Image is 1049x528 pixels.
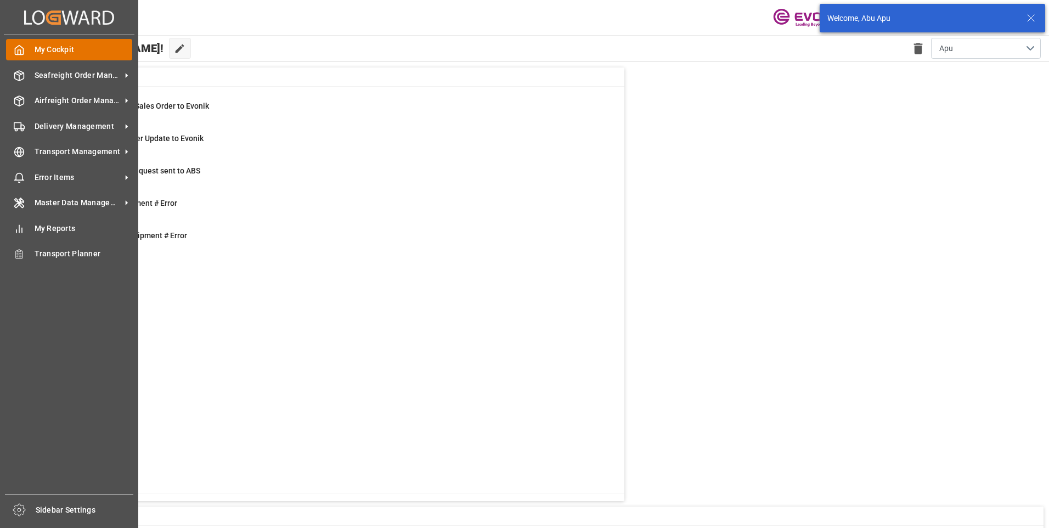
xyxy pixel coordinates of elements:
span: Seafreight Order Management [35,70,121,81]
a: My Cockpit [6,39,132,60]
a: 0Error on Initial Sales Order to EvonikShipment [57,100,611,123]
span: Error on Initial Sales Order to Evonik [84,102,209,110]
a: 1Pending Bkg Request sent to ABSShipment [57,165,611,188]
span: Airfreight Order Management [35,95,121,106]
span: Pending Bkg Request sent to ABS [84,166,200,175]
span: Error Sales Order Update to Evonik [84,134,204,143]
span: Sidebar Settings [36,504,134,516]
span: Hello [PERSON_NAME]! [46,38,163,59]
span: Transport Planner [35,248,133,260]
span: Error Items [35,172,121,183]
span: My Cockpit [35,44,133,55]
a: Transport Planner [6,243,132,265]
span: Delivery Management [35,121,121,132]
a: 2Main-Leg Shipment # ErrorShipment [57,198,611,221]
span: Apu [939,43,953,54]
div: Welcome, Abu Apu [827,13,1016,24]
a: 0Error Sales Order Update to EvonikShipment [57,133,611,156]
img: Evonik-brand-mark-Deep-Purple-RGB.jpeg_1700498283.jpeg [773,8,844,27]
a: 3TU : Pre-Leg Shipment # ErrorTransport Unit [57,230,611,253]
span: Transport Management [35,146,121,158]
span: My Reports [35,223,133,234]
span: Master Data Management [35,197,121,209]
a: My Reports [6,217,132,239]
button: open menu [931,38,1041,59]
